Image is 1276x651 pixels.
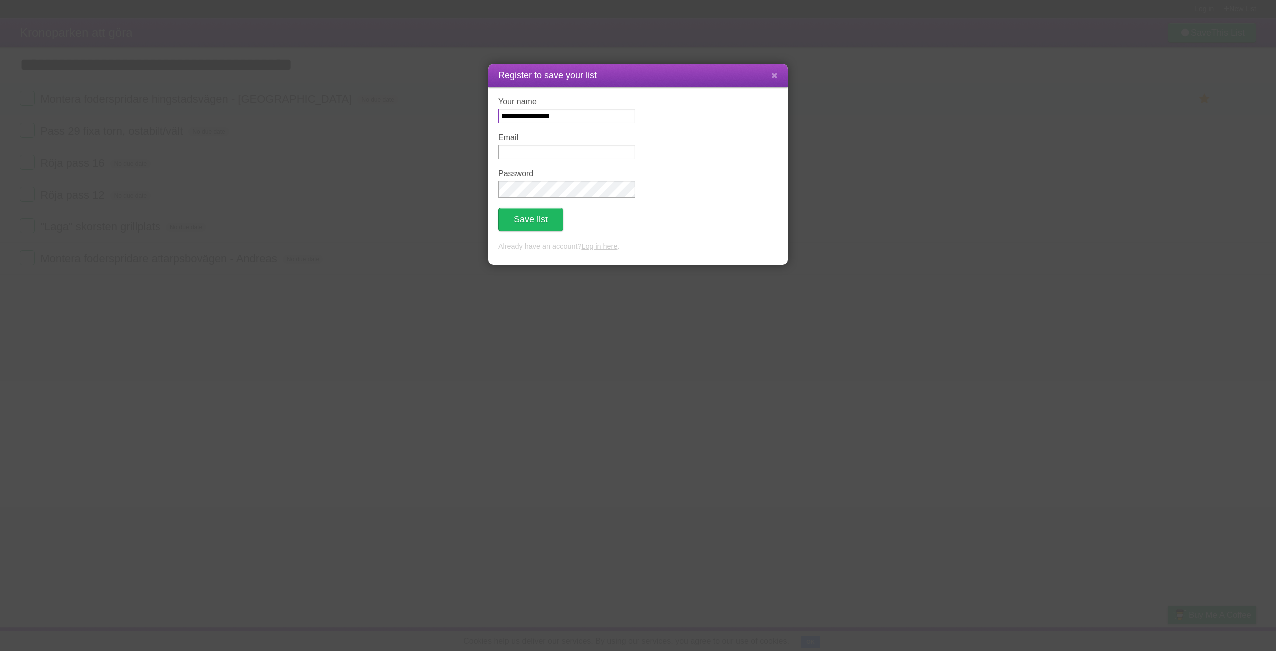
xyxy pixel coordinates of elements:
button: Save list [498,208,563,231]
a: Log in here [581,242,617,250]
label: Your name [498,97,635,106]
label: Password [498,169,635,178]
h1: Register to save your list [498,69,778,82]
p: Already have an account? . [498,241,778,252]
label: Email [498,133,635,142]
